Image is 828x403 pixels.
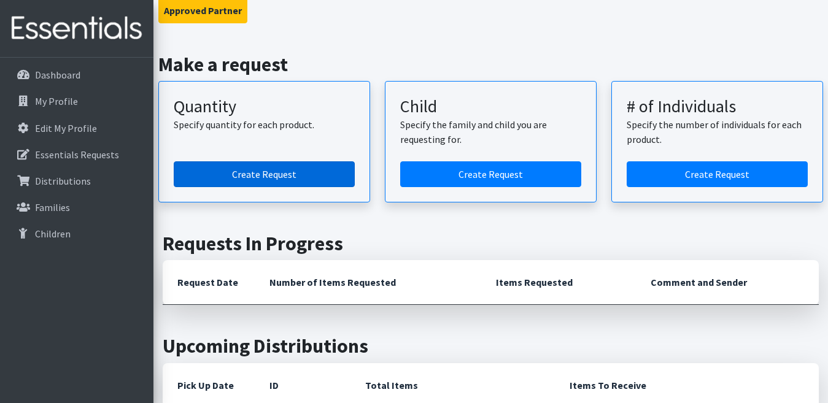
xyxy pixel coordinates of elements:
img: HumanEssentials [5,8,149,49]
p: Distributions [35,175,91,187]
a: Dashboard [5,63,149,87]
h3: Child [400,96,581,117]
h2: Upcoming Distributions [163,334,819,358]
th: Request Date [163,260,255,305]
h2: Requests In Progress [163,232,819,255]
p: Specify the number of individuals for each product. [627,117,808,147]
th: Comment and Sender [636,260,819,305]
a: Create a request by quantity [174,161,355,187]
p: My Profile [35,95,78,107]
h3: Quantity [174,96,355,117]
a: Children [5,221,149,246]
a: Create a request for a child or family [400,161,581,187]
h3: # of Individuals [627,96,808,117]
p: Specify the family and child you are requesting for. [400,117,581,147]
th: Number of Items Requested [255,260,481,305]
a: Edit My Profile [5,116,149,140]
a: Create a request by number of individuals [627,161,808,187]
a: Distributions [5,169,149,193]
p: Essentials Requests [35,148,119,161]
p: Families [35,201,70,213]
a: Families [5,195,149,220]
th: Items Requested [481,260,636,305]
a: My Profile [5,89,149,113]
p: Specify quantity for each product. [174,117,355,132]
p: Dashboard [35,69,80,81]
p: Children [35,228,71,240]
p: Edit My Profile [35,122,97,134]
h2: Make a request [158,53,824,76]
a: Essentials Requests [5,142,149,167]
